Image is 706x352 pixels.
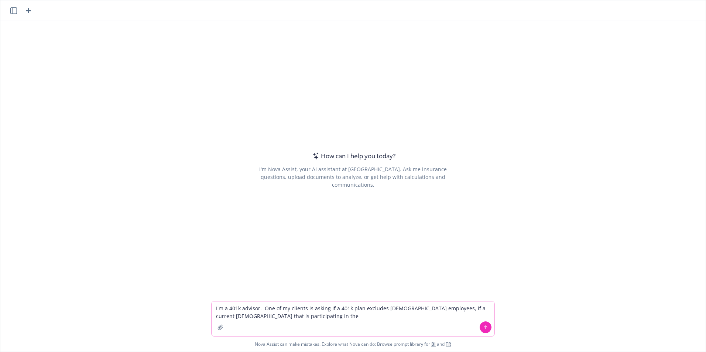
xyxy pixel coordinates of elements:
[249,165,457,189] div: I'm Nova Assist, your AI assistant at [GEOGRAPHIC_DATA]. Ask me insurance questions, upload docum...
[446,341,451,347] a: TR
[212,301,494,336] textarea: I'm a 401k advisor. One of my clients is asking If a 401k plan excludes [DEMOGRAPHIC_DATA] employ...
[3,337,703,352] span: Nova Assist can make mistakes. Explore what Nova can do: Browse prompt library for and
[311,151,395,161] div: How can I help you today?
[431,341,436,347] a: BI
